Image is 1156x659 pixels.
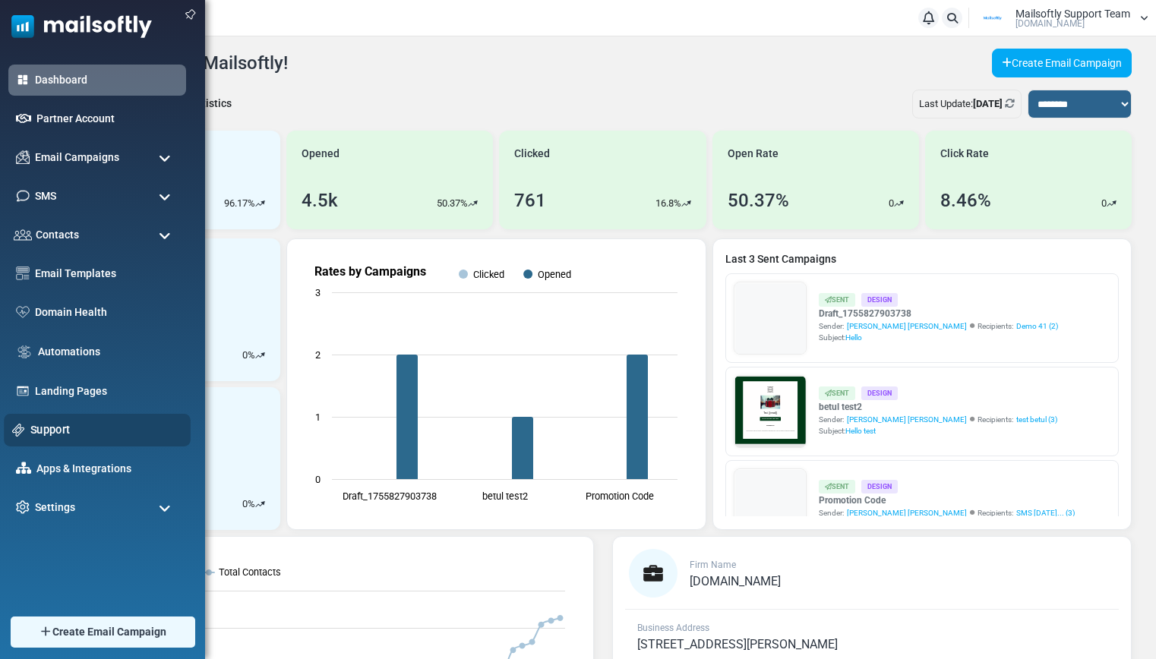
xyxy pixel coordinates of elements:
[482,490,528,502] text: betul test2
[889,196,894,211] p: 0
[185,301,340,329] a: Shop Now and Save Big!
[819,293,855,306] div: Sent
[690,560,736,570] span: Firm Name
[586,490,654,502] text: Promotion Code
[242,497,265,512] div: %
[16,189,30,203] img: sms-icon.png
[847,320,967,332] span: [PERSON_NAME] [PERSON_NAME]
[36,461,178,477] a: Apps & Integrations
[725,251,1119,267] a: Last 3 Sent Campaigns
[819,414,1057,425] div: Sender: Recipients:
[1015,19,1085,28] span: [DOMAIN_NAME]
[16,73,30,87] img: dashboard-icon-active.svg
[30,421,182,438] a: Support
[819,507,1075,519] div: Sender: Recipients:
[974,7,1148,30] a: User Logo Mailsoftly Support Team [DOMAIN_NAME]
[314,264,426,279] text: Rates by Campaigns
[80,399,444,413] p: Lorem ipsum dolor sit amet, consectetur adipiscing elit, sed do eiusmod tempor incididunt
[690,575,781,588] a: [DOMAIN_NAME]
[315,349,321,361] text: 2
[819,307,1058,320] a: Draft_1755827903738
[1016,507,1075,519] a: SMS [DATE]... (3)
[845,427,876,435] span: Hello test
[233,359,291,372] strong: Follow Us
[35,266,178,282] a: Email Templates
[861,293,898,306] div: Design
[690,574,781,588] span: [DOMAIN_NAME]
[16,384,30,398] img: landing_pages.svg
[35,383,178,399] a: Landing Pages
[847,414,967,425] span: [PERSON_NAME] [PERSON_NAME]
[861,386,898,399] div: Design
[224,196,255,211] p: 96.17%
[242,348,248,363] p: 0
[52,624,166,640] span: Create Email Campaign
[655,196,681,211] p: 16.8%
[35,188,56,204] span: SMS
[35,304,178,320] a: Domain Health
[819,493,1075,507] a: Promotion Code
[819,332,1058,343] div: Subject:
[1005,98,1015,109] a: Refresh Stats
[16,150,30,164] img: campaigns-icon.png
[845,333,862,342] span: Hello
[16,500,30,514] img: settings-icon.svg
[974,7,1012,30] img: User Logo
[637,637,838,651] span: [STREET_ADDRESS][PERSON_NAME]
[637,623,709,633] span: Business Address
[861,480,898,493] div: Design
[1016,414,1057,425] a: test betul (3)
[1016,320,1058,332] a: Demo 41 (2)
[819,400,1057,414] a: betul test2
[819,425,1057,437] div: Subject:
[35,72,178,88] a: Dashboard
[1101,196,1107,211] p: 0
[16,266,30,280] img: email-templates-icon.svg
[315,287,321,298] text: 3
[514,187,546,214] div: 761
[912,90,1022,118] div: Last Update:
[819,386,855,399] div: Sent
[68,263,456,287] h1: Test {(email)}
[473,269,504,280] text: Clicked
[538,269,571,280] text: Opened
[242,348,265,363] div: %
[315,474,321,485] text: 0
[16,306,30,318] img: domain-health-icon.svg
[200,309,325,321] strong: Shop Now and Save Big!
[35,500,75,516] span: Settings
[437,196,468,211] p: 50.37%
[940,146,989,162] span: Click Rate
[35,150,119,166] span: Email Campaigns
[299,251,693,517] svg: Rates by Campaigns
[514,146,550,162] span: Clicked
[219,566,281,578] text: Total Contacts
[36,227,79,243] span: Contacts
[819,320,1058,332] div: Sender: Recipients:
[819,480,855,493] div: Sent
[302,146,340,162] span: Opened
[992,49,1132,77] a: Create Email Campaign
[38,344,178,360] a: Automations
[14,229,32,240] img: contacts-icon.svg
[728,187,789,214] div: 50.37%
[973,98,1003,109] b: [DATE]
[12,424,25,437] img: support-icon.svg
[16,343,33,361] img: workflow.svg
[302,187,338,214] div: 4.5k
[847,507,967,519] span: [PERSON_NAME] [PERSON_NAME]
[1015,8,1130,19] span: Mailsoftly Support Team
[242,497,248,512] p: 0
[36,111,178,127] a: Partner Account
[343,490,437,502] text: Draft_1755827903738
[315,411,321,423] text: 1
[728,146,779,162] span: Open Rate
[940,187,991,214] div: 8.46%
